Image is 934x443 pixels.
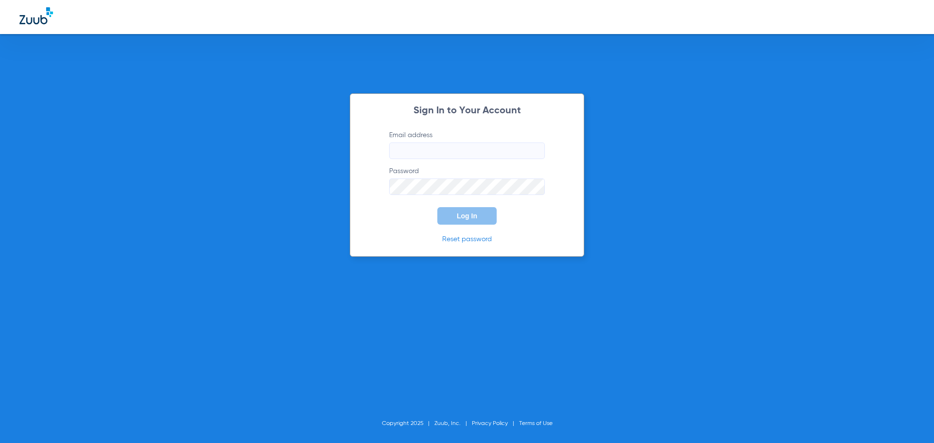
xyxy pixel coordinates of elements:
input: Password [389,178,545,195]
span: Log In [457,212,477,220]
a: Terms of Use [519,421,553,426]
label: Email address [389,130,545,159]
button: Log In [437,207,497,225]
li: Copyright 2025 [382,419,434,428]
a: Privacy Policy [472,421,508,426]
a: Reset password [442,236,492,243]
input: Email address [389,142,545,159]
li: Zuub, Inc. [434,419,472,428]
img: Zuub Logo [19,7,53,24]
h2: Sign In to Your Account [375,106,559,116]
label: Password [389,166,545,195]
